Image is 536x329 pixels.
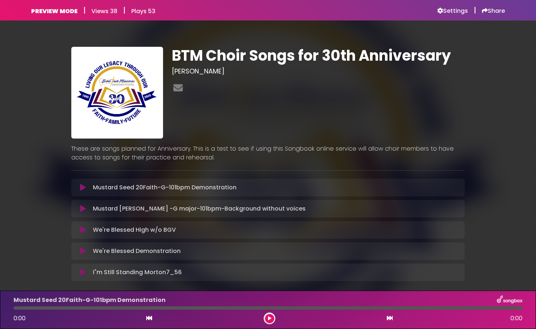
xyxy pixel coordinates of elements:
[482,7,505,15] a: Share
[93,204,306,213] p: Mustard [PERSON_NAME] -G major-101bpm-Background without voices
[474,6,476,15] h5: |
[93,183,237,192] p: Mustard Seed 20Faith-G-101bpm Demonstration
[91,8,117,15] h6: Views 38
[93,268,182,277] p: I"m Still Standing Morton7_56
[71,144,465,162] p: These are songs planned for Anniversary. This is a test to see if using this Songbook online serv...
[437,7,468,15] a: Settings
[123,6,125,15] h5: |
[131,8,155,15] h6: Plays 53
[497,295,522,305] img: songbox-logo-white.png
[93,247,181,256] p: We're Blessed Demonstration
[93,226,176,234] p: We're Blessed High w/o BGV
[31,8,78,15] h6: PREVIEW MODE
[14,296,166,305] p: Mustard Seed 20Faith-G-101bpm Demonstration
[71,47,163,139] img: 4rtNFwSvTUi8ptlHzujV
[172,47,465,64] h1: BTM Choir Songs for 30th Anniversary
[172,67,465,75] h3: [PERSON_NAME]
[83,6,86,15] h5: |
